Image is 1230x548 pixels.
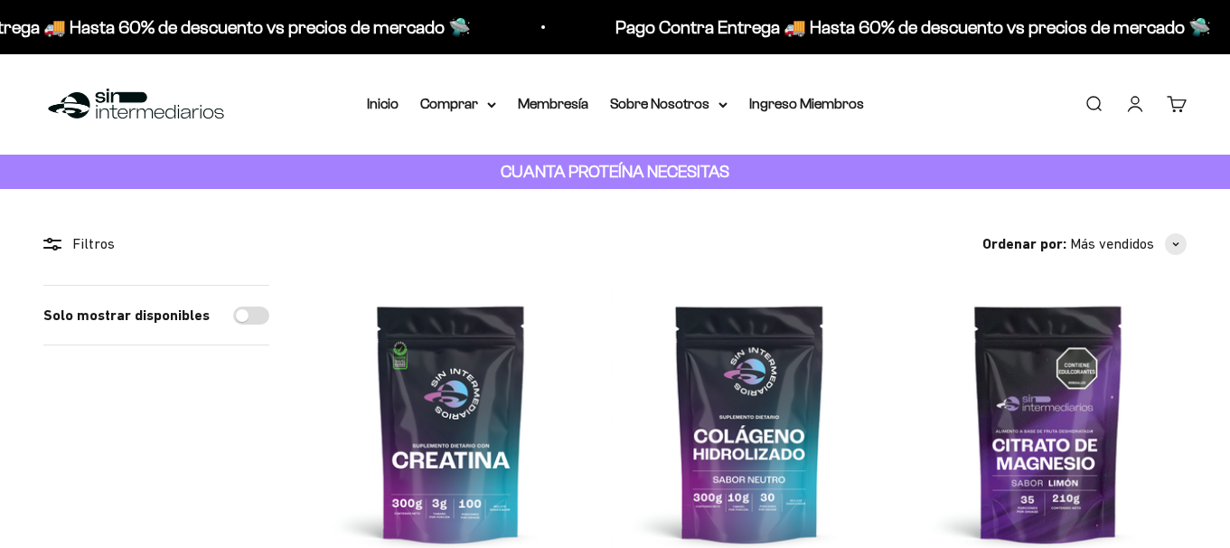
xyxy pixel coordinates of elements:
[43,232,269,256] div: Filtros
[749,96,864,111] a: Ingreso Miembros
[610,92,728,116] summary: Sobre Nosotros
[367,96,399,111] a: Inicio
[518,96,588,111] a: Membresía
[43,304,210,327] label: Solo mostrar disponibles
[420,92,496,116] summary: Comprar
[1070,232,1154,256] span: Más vendidos
[501,162,729,181] strong: CUANTA PROTEÍNA NECESITAS
[70,13,666,42] p: Pago Contra Entrega 🚚 Hasta 60% de descuento vs precios de mercado 🛸
[982,232,1066,256] span: Ordenar por:
[1070,232,1187,256] button: Más vendidos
